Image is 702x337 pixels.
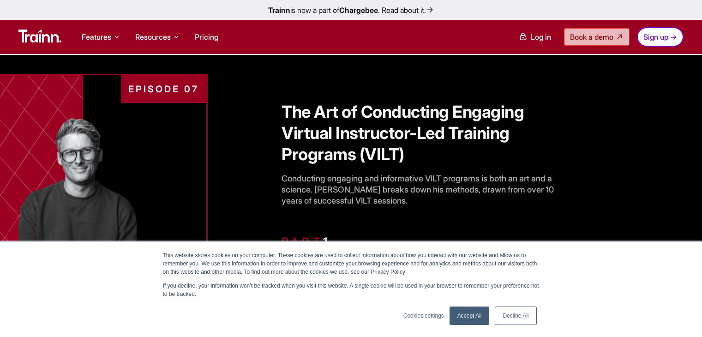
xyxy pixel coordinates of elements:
[531,32,551,42] span: Log in
[564,28,630,46] a: Book a demo
[121,75,206,103] div: EPISODE 07
[163,251,540,276] p: This website stores cookies on your computer. These cookies are used to collect information about...
[195,32,218,42] a: Pricing
[656,293,702,337] iframe: Chat Widget
[450,307,490,325] a: Accept All
[637,27,684,47] a: Sign up →
[570,32,613,42] span: Book a demo
[339,6,378,15] b: Chargebee
[403,312,444,320] a: Cookies settings
[282,234,568,250] h6: 1
[163,282,540,298] p: If you decline, your information won’t be tracked when you visit this website. A single cookie wi...
[18,103,137,251] img: Customer Education | podcast | Trainn
[495,307,536,325] a: Decline All
[18,30,61,42] img: Trainn Logo
[82,32,111,42] span: Features
[268,6,290,15] b: Trainn
[282,235,323,248] span: PART
[282,173,568,206] p: Conducting engaging and informative VILT programs is both an art and a science. [PERSON_NAME] bre...
[135,32,171,42] span: Resources
[282,101,568,165] h1: The Art of Conducting Engaging Virtual Instructor-Led Training Programs (VILT)
[513,29,557,45] a: Log in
